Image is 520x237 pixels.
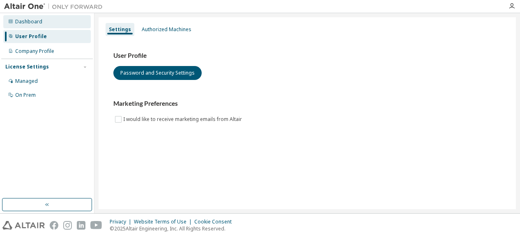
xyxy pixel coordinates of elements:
[134,219,194,225] div: Website Terms of Use
[110,225,237,232] p: © 2025 Altair Engineering, Inc. All Rights Reserved.
[194,219,237,225] div: Cookie Consent
[15,18,42,25] div: Dashboard
[5,64,49,70] div: License Settings
[15,78,38,84] div: Managed
[123,114,244,124] label: I would like to receive marketing emails from Altair
[110,219,134,225] div: Privacy
[15,48,54,55] div: Company Profile
[15,33,47,40] div: User Profile
[109,26,131,33] div: Settings
[50,221,58,230] img: facebook.svg
[113,100,501,108] h3: Marketing Preferences
[2,221,45,230] img: altair_logo.svg
[4,2,107,11] img: Altair One
[77,221,85,230] img: linkedin.svg
[142,26,191,33] div: Authorized Machines
[113,52,501,60] h3: User Profile
[63,221,72,230] img: instagram.svg
[90,221,102,230] img: youtube.svg
[113,66,202,80] button: Password and Security Settings
[15,92,36,98] div: On Prem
